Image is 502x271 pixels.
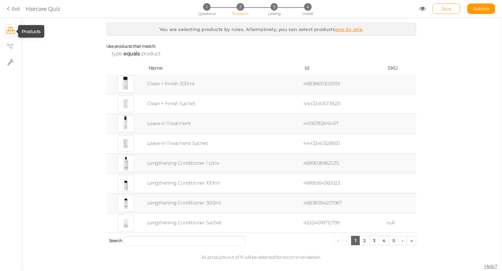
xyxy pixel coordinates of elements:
[305,65,309,71] span: Id
[271,3,278,10] span: 3
[302,153,385,173] td: 46995089621215
[146,74,302,94] td: Clean + Finish 300ml
[302,193,385,213] td: 46838594207967
[190,3,223,10] li: 1 Questions
[441,6,451,11] span: Save
[432,3,460,14] div: Save
[141,50,161,57] span: product
[201,254,321,260] span: 34 products out of 51 will be selected for recommendation.
[146,173,302,193] td: Lengthening Conditioner 100ml
[109,238,122,243] span: Search
[362,26,363,32] span: .
[291,3,324,10] li: 4 Install
[203,3,210,10] span: 1
[302,173,385,193] td: 46995164365023
[237,3,244,10] span: 2
[4,25,17,38] a: Products
[385,213,416,233] td: null
[146,153,302,173] td: Lengthening Conditioner 1 Litre
[359,236,370,245] a: 2
[106,44,156,49] span: Use products that match:
[385,62,416,74] th: SKU
[303,11,313,16] span: Install
[302,133,385,153] td: 44433403281631
[146,213,302,233] td: Lengthening Conditioner Sachet
[379,236,389,245] a: 4
[302,94,385,114] td: 44433405739231
[389,236,399,245] a: 5
[302,213,385,233] td: 45324018712799
[473,6,489,11] span: Publish
[369,236,379,245] a: 3
[335,26,362,32] a: one by one
[149,65,163,71] span: Name
[146,193,302,213] td: Lengthening Conditioner 300ml
[159,26,335,32] span: You are selecting products by rules. Alternatively, you can select products
[224,3,257,10] li: 2 Products
[407,236,417,245] a: »
[3,24,17,38] li: Products
[304,3,311,10] span: 4
[25,5,60,13] div: Haircare Quiz
[146,94,302,114] td: Clean + Finish Sachet
[302,74,385,94] td: 46838670033119
[112,50,122,57] span: type
[351,236,360,245] a: 1
[198,11,216,16] span: Questions
[7,5,20,12] a: Exit
[302,114,385,133] td: 44116782645471
[398,236,407,245] a: ›
[268,11,280,16] span: Linking
[484,263,497,269] span: Help?
[232,11,249,16] span: Products
[258,3,290,10] li: 3 Linking
[146,114,302,133] td: Leave-in Treatment
[22,29,41,34] tip-tip: Products
[123,50,140,57] span: equals
[146,133,302,153] td: Leave-in Treatment Sachet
